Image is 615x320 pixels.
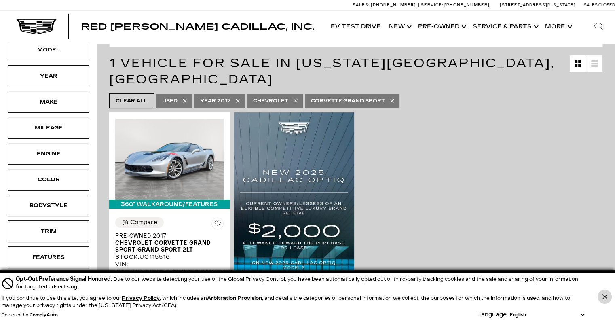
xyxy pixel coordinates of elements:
[584,2,598,8] span: Sales:
[8,91,89,113] div: MakeMake
[16,19,57,34] img: Cadillac Dark Logo with Cadillac White Text
[28,175,69,184] div: Color
[8,246,89,268] div: FeaturesFeatures
[327,11,385,43] a: EV Test Drive
[500,2,576,8] a: [STREET_ADDRESS][US_STATE]
[8,39,89,61] div: ModelModel
[2,313,58,318] div: Powered by
[115,239,218,253] span: Chevrolet Corvette Grand Sport Grand Sport 2LT
[353,3,418,7] a: Sales: [PHONE_NUMBER]
[109,200,230,209] div: 360° WalkAround/Features
[81,23,314,31] a: Red [PERSON_NAME] Cadillac, Inc.
[200,98,217,104] span: Year :
[115,253,224,261] div: Stock : UC115516
[28,123,69,132] div: Mileage
[16,275,113,282] span: Opt-Out Preference Signal Honored .
[469,11,541,43] a: Service & Parts
[28,201,69,210] div: Bodystyle
[8,65,89,87] div: YearYear
[421,2,443,8] span: Service:
[28,72,69,81] div: Year
[28,45,69,54] div: Model
[115,261,224,275] div: VIN: [US_VEHICLE_IDENTIFICATION_NUMBER]
[8,117,89,139] div: MileageMileage
[8,169,89,191] div: ColorColor
[207,295,262,301] strong: Arbitration Provision
[109,56,555,87] span: 1 Vehicle for Sale in [US_STATE][GEOGRAPHIC_DATA], [GEOGRAPHIC_DATA]
[122,295,160,301] a: Privacy Policy
[508,311,586,318] select: Language Select
[28,253,69,262] div: Features
[16,275,586,290] div: Due to our website detecting your use of the Global Privacy Control, you have been automatically ...
[8,195,89,216] div: BodystyleBodystyle
[311,96,385,106] span: Corvette Grand Sport
[116,96,148,106] span: Clear All
[211,217,224,233] button: Save Vehicle
[8,220,89,242] div: TrimTrim
[414,11,469,43] a: Pre-Owned
[200,96,230,106] span: 2017
[444,2,490,8] span: [PHONE_NUMBER]
[130,219,157,226] div: Compare
[8,143,89,165] div: EngineEngine
[115,119,224,200] img: 2017 Chevrolet Corvette Grand Sport Grand Sport 2LT
[353,2,370,8] span: Sales:
[28,149,69,158] div: Engine
[385,11,414,43] a: New
[477,312,508,318] div: Language:
[541,11,575,43] button: More
[162,96,178,106] span: Used
[371,2,416,8] span: [PHONE_NUMBER]
[81,22,314,32] span: Red [PERSON_NAME] Cadillac, Inc.
[598,2,615,8] span: Closed
[115,233,224,253] a: Pre-Owned 2017Chevrolet Corvette Grand Sport Grand Sport 2LT
[2,295,570,308] p: If you continue to use this site, you agree to our , which includes an , and details the categori...
[253,96,288,106] span: Chevrolet
[598,290,612,304] button: Close Button
[418,3,492,7] a: Service: [PHONE_NUMBER]
[115,233,218,239] span: Pre-Owned 2017
[30,313,58,318] a: ComplyAuto
[115,217,164,228] button: Compare Vehicle
[28,227,69,236] div: Trim
[28,97,69,106] div: Make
